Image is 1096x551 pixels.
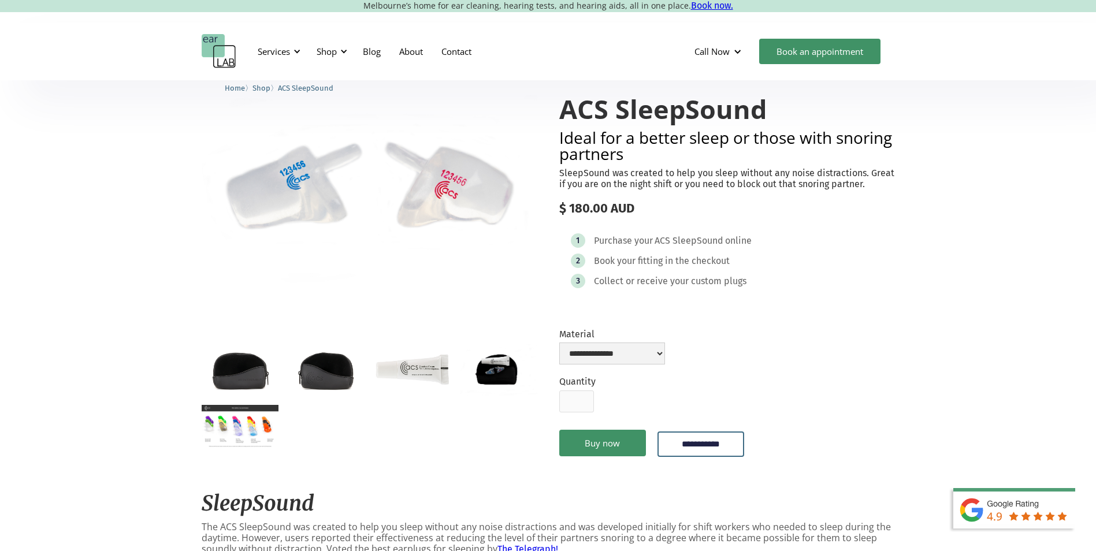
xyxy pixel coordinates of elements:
[202,344,278,395] a: open lightbox
[576,236,579,245] div: 1
[258,46,290,57] div: Services
[759,39,880,64] a: Book an appointment
[252,82,270,93] a: Shop
[559,95,895,124] h1: ACS SleepSound
[694,46,730,57] div: Call Now
[374,344,451,395] a: open lightbox
[594,275,746,287] div: Collect or receive your custom plugs
[278,84,333,92] span: ACS SleepSound
[576,256,580,265] div: 2
[559,201,895,216] div: $ 180.00 AUD
[559,329,665,340] label: Material
[390,35,432,68] a: About
[202,405,278,448] a: open lightbox
[685,34,753,69] div: Call Now
[559,167,895,189] p: SleepSound was created to help you sleep without any noise distractions. Great if you are on the ...
[225,82,252,94] li: 〉
[559,129,895,162] h2: Ideal for a better sleep or those with snoring partners
[432,35,481,68] a: Contact
[559,430,646,456] a: Buy now
[354,35,390,68] a: Blog
[252,82,278,94] li: 〉
[655,235,723,247] div: ACS SleepSound
[225,84,245,92] span: Home
[202,72,537,304] a: open lightbox
[725,235,752,247] div: online
[594,235,653,247] div: Purchase your
[288,344,365,395] a: open lightbox
[576,277,580,285] div: 3
[202,72,537,304] img: ACS SleepSound
[460,344,537,396] a: open lightbox
[594,255,730,267] div: Book your fitting in the checkout
[251,34,304,69] div: Services
[278,82,333,93] a: ACS SleepSound
[310,34,351,69] div: Shop
[225,82,245,93] a: Home
[317,46,337,57] div: Shop
[202,490,314,516] em: SleepSound
[559,376,596,387] label: Quantity
[202,34,236,69] a: home
[252,84,270,92] span: Shop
